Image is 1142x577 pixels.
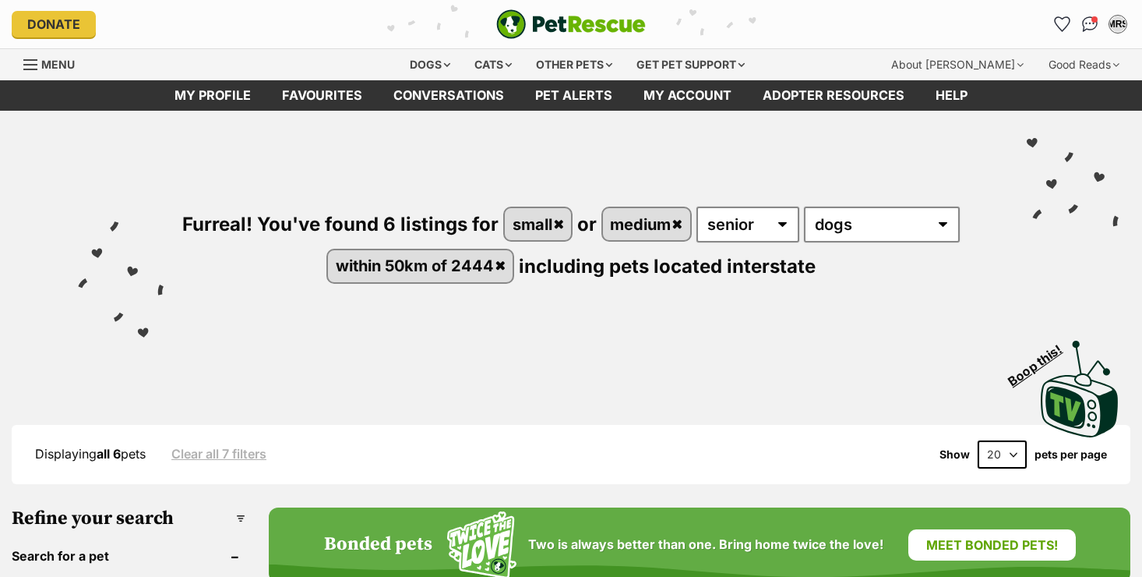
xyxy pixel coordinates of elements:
[12,549,245,563] header: Search for a pet
[520,80,628,111] a: Pet alerts
[12,508,245,529] h3: Refine your search
[1110,16,1126,32] div: MRS
[378,80,520,111] a: conversations
[97,446,121,462] strong: all 6
[1006,332,1077,388] span: Boop this!
[12,11,96,37] a: Donate
[399,49,461,80] div: Dogs
[505,208,571,240] a: small
[528,537,883,552] span: Two is always better than one. Bring home twice the love!
[747,80,920,111] a: Adopter resources
[939,448,970,461] span: Show
[1082,16,1098,32] img: chat-41dd97257d64d25036548639549fe6c8038ab92f7586957e7f3b1b290dea8141.svg
[1041,327,1119,441] a: Boop this!
[496,9,646,39] a: PetRescue
[1049,12,1074,37] a: Favourites
[920,80,983,111] a: Help
[35,446,146,462] span: Displaying pets
[1038,49,1130,80] div: Good Reads
[628,80,747,111] a: My account
[324,534,432,556] h4: Bonded pets
[626,49,756,80] div: Get pet support
[1077,12,1102,37] a: Conversations
[171,447,266,461] a: Clear all 7 filters
[1034,448,1107,461] label: pets per page
[182,213,499,235] span: Furreal! You've found 6 listings for
[603,208,690,240] a: medium
[908,529,1076,561] a: Meet bonded pets!
[519,254,816,277] span: including pets located interstate
[880,49,1034,80] div: About [PERSON_NAME]
[266,80,378,111] a: Favourites
[496,9,646,39] img: logo-e224e6f780fb5917bec1dbf3a21bbac754714ae5b6737aabdf751b685950b380.svg
[577,213,597,235] span: or
[41,58,75,71] span: Menu
[1041,341,1119,437] img: PetRescue TV logo
[525,49,623,80] div: Other pets
[159,80,266,111] a: My profile
[23,49,86,77] a: Menu
[328,250,513,282] a: within 50km of 2444
[1105,12,1130,37] button: My account
[1049,12,1130,37] ul: Account quick links
[463,49,523,80] div: Cats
